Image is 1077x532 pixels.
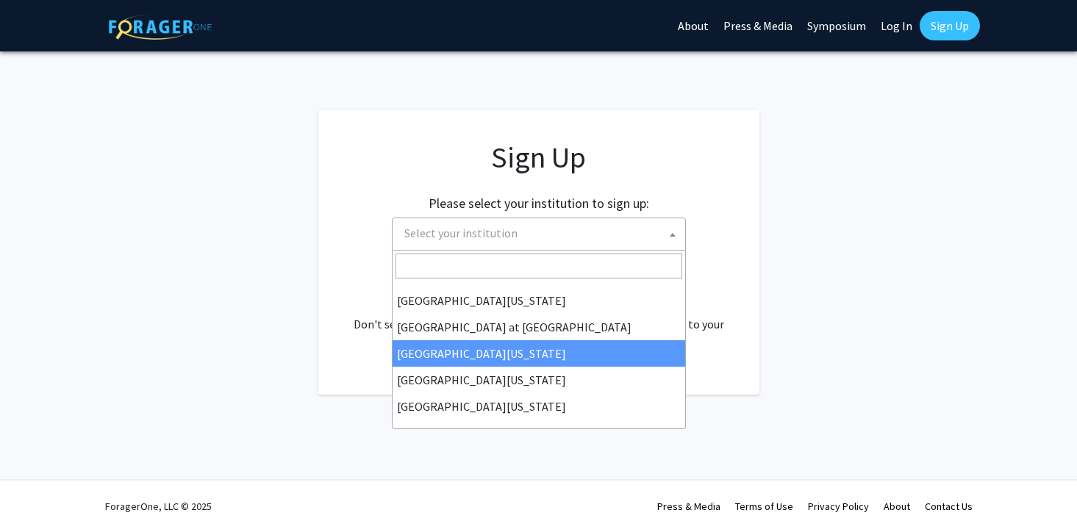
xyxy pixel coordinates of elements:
[11,466,62,521] iframe: Chat
[396,254,682,278] input: Search
[393,420,685,446] li: [PERSON_NAME][GEOGRAPHIC_DATA]
[348,280,730,351] div: Already have an account? . Don't see your institution? about bringing ForagerOne to your institut...
[925,500,973,513] a: Contact Us
[657,500,720,513] a: Press & Media
[105,481,212,532] div: ForagerOne, LLC © 2025
[429,195,649,212] h2: Please select your institution to sign up:
[884,500,910,513] a: About
[393,287,685,314] li: [GEOGRAPHIC_DATA][US_STATE]
[393,393,685,420] li: [GEOGRAPHIC_DATA][US_STATE]
[109,14,212,40] img: ForagerOne Logo
[393,367,685,393] li: [GEOGRAPHIC_DATA][US_STATE]
[808,500,869,513] a: Privacy Policy
[392,218,686,251] span: Select your institution
[735,500,793,513] a: Terms of Use
[404,226,518,240] span: Select your institution
[393,340,685,367] li: [GEOGRAPHIC_DATA][US_STATE]
[348,140,730,175] h1: Sign Up
[393,314,685,340] li: [GEOGRAPHIC_DATA] at [GEOGRAPHIC_DATA]
[398,218,685,248] span: Select your institution
[920,11,980,40] a: Sign Up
